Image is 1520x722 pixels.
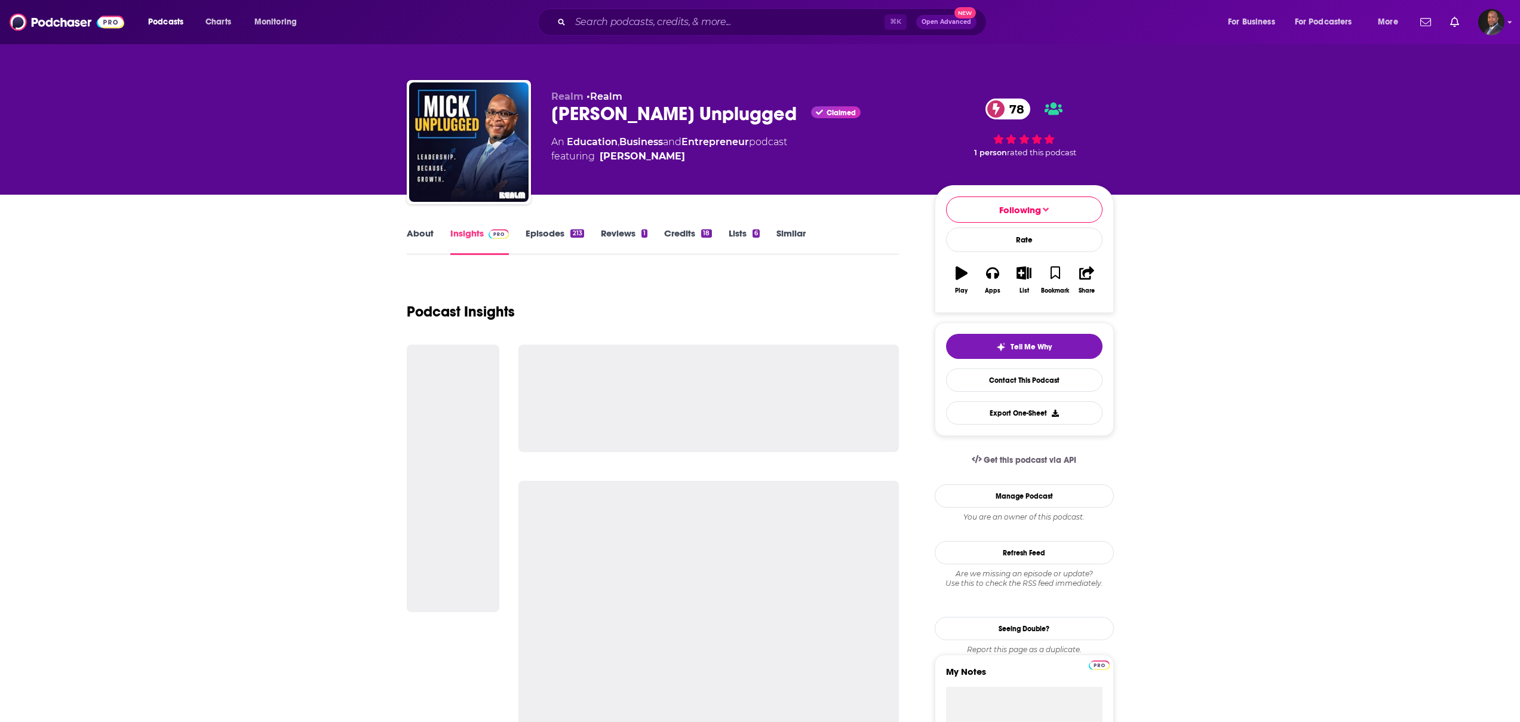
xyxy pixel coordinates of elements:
[1445,12,1464,32] a: Show notifications dropdown
[1020,287,1029,294] div: List
[984,455,1076,465] span: Get this podcast via API
[1415,12,1436,32] a: Show notifications dropdown
[681,136,749,148] a: Entrepreneur
[407,303,515,321] h1: Podcast Insights
[600,149,685,164] a: [PERSON_NAME]
[885,14,907,30] span: ⌘ K
[586,91,622,102] span: •
[1041,287,1069,294] div: Bookmark
[1089,659,1110,670] a: Pro website
[1478,9,1504,35] img: User Profile
[935,645,1114,655] div: Report this page as a duplicate.
[946,259,977,302] button: Play
[1287,13,1369,32] button: open menu
[1378,14,1398,30] span: More
[1369,13,1413,32] button: open menu
[729,228,760,255] a: Lists6
[1295,14,1352,30] span: For Podcasters
[1478,9,1504,35] span: Logged in as mickeyfluke
[946,368,1103,392] a: Contact This Podcast
[954,7,976,19] span: New
[407,228,434,255] a: About
[922,19,971,25] span: Open Advanced
[946,228,1103,252] div: Rate
[997,99,1030,119] span: 78
[246,13,312,32] button: open menu
[664,228,711,255] a: Credits18
[1040,259,1071,302] button: Bookmark
[1011,342,1052,352] span: Tell Me Why
[999,204,1041,216] span: Following
[935,91,1114,165] div: 78 1 personrated this podcast
[962,446,1086,475] a: Get this podcast via API
[1089,660,1110,670] img: Podchaser Pro
[935,617,1114,640] a: Seeing Double?
[551,149,787,164] span: featuring
[618,136,619,148] span: ,
[985,99,1030,119] a: 78
[254,14,297,30] span: Monitoring
[1478,9,1504,35] button: Show profile menu
[955,287,968,294] div: Play
[935,569,1114,588] div: Are we missing an episode or update? Use this to check the RSS feed immediately.
[549,8,998,36] div: Search podcasts, credits, & more...
[946,334,1103,359] button: tell me why sparkleTell Me Why
[1008,259,1039,302] button: List
[140,13,199,32] button: open menu
[946,196,1103,223] button: Following
[701,229,711,238] div: 18
[663,136,681,148] span: and
[409,82,529,202] img: Mick Unplugged
[977,259,1008,302] button: Apps
[1007,148,1076,157] span: rated this podcast
[974,148,1007,157] span: 1 person
[619,136,663,148] a: Business
[641,229,647,238] div: 1
[776,228,806,255] a: Similar
[935,541,1114,564] button: Refresh Feed
[946,401,1103,425] button: Export One-Sheet
[526,228,584,255] a: Episodes213
[551,91,584,102] span: Realm
[489,229,509,239] img: Podchaser Pro
[1220,13,1290,32] button: open menu
[601,228,647,255] a: Reviews1
[590,91,622,102] a: Realm
[1071,259,1102,302] button: Share
[1079,287,1095,294] div: Share
[985,287,1000,294] div: Apps
[1228,14,1275,30] span: For Business
[10,11,124,33] img: Podchaser - Follow, Share and Rate Podcasts
[753,229,760,238] div: 6
[827,110,856,116] span: Claimed
[205,14,231,30] span: Charts
[551,135,787,164] div: An podcast
[916,15,977,29] button: Open AdvancedNew
[935,512,1114,522] div: You are an owner of this podcast.
[450,228,509,255] a: InsightsPodchaser Pro
[935,484,1114,508] a: Manage Podcast
[198,13,238,32] a: Charts
[570,229,584,238] div: 213
[148,14,183,30] span: Podcasts
[570,13,885,32] input: Search podcasts, credits, & more...
[567,136,618,148] a: Education
[946,666,1103,687] label: My Notes
[996,342,1006,352] img: tell me why sparkle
